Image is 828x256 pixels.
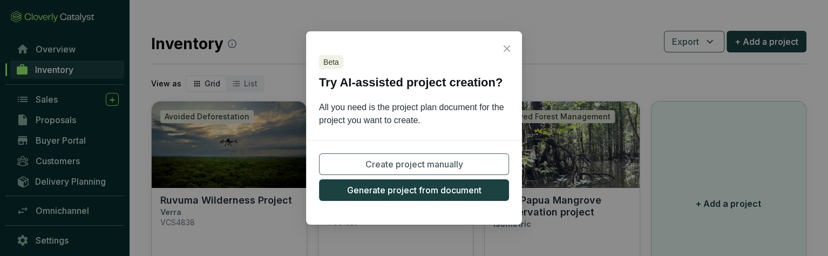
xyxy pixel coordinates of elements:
button: Generate project from document [319,179,509,201]
p: Beta [323,57,339,67]
span: close [503,44,511,53]
button: Create project manually [319,153,509,175]
h2: Try AI-assisted project creation? [319,73,509,92]
span: Create project manually [365,158,463,171]
span: Generate project from document [347,184,481,197]
button: Close [498,40,515,57]
p: All you need is the project plan document for the project you want to create. [306,101,522,127]
span: Close [498,44,515,53]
